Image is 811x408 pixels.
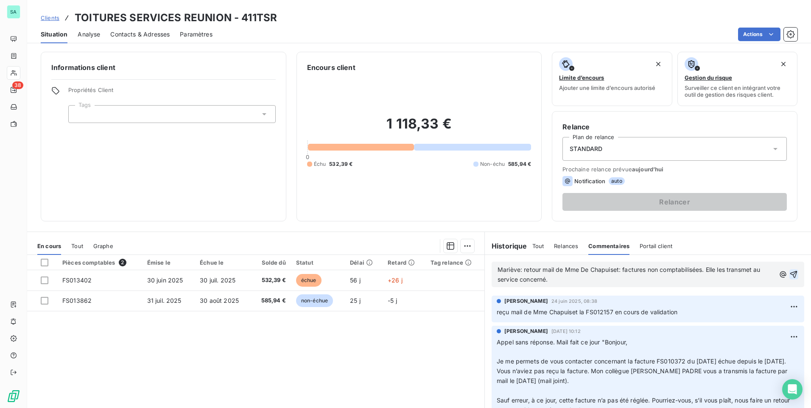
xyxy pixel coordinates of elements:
[306,154,309,160] span: 0
[256,296,286,305] span: 585,94 €
[51,62,276,73] h6: Informations client
[685,74,732,81] span: Gestion du risque
[562,166,787,173] span: Prochaine relance prévue
[431,259,479,266] div: Tag relance
[37,243,61,249] span: En cours
[200,277,235,284] span: 30 juil. 2025
[559,84,655,91] span: Ajouter une limite d’encours autorisé
[147,277,183,284] span: 30 juin 2025
[350,277,361,284] span: 56 j
[147,297,182,304] span: 31 juil. 2025
[307,62,355,73] h6: Encours client
[559,74,604,81] span: Limite d’encours
[508,160,531,168] span: 585,94 €
[570,145,602,153] span: STANDARD
[388,259,420,266] div: Retard
[640,243,672,249] span: Portail client
[78,30,100,39] span: Analyse
[329,160,352,168] span: 532,39 €
[71,243,83,249] span: Tout
[62,277,92,284] span: FS013402
[497,308,677,316] span: reçu mail de Mme Chapuiset la FS012157 en cours de validation
[562,122,787,132] h6: Relance
[551,299,597,304] span: 24 juin 2025, 08:38
[350,297,361,304] span: 25 j
[180,30,213,39] span: Paramètres
[296,294,333,307] span: non-échue
[609,177,625,185] span: auto
[497,367,789,384] span: Vous n’aviez pas reçu la facture. Mon collègue [PERSON_NAME] PADRE vous a transmis la facture par...
[119,259,126,266] span: 2
[504,297,548,305] span: [PERSON_NAME]
[504,327,548,335] span: [PERSON_NAME]
[7,5,20,19] div: SA
[110,30,170,39] span: Contacts & Adresses
[314,160,326,168] span: Échu
[76,110,82,118] input: Ajouter une valeur
[497,338,627,346] span: Appel sans réponse. Mail fait ce jour "Bonjour,
[632,166,664,173] span: aujourd’hui
[677,52,797,106] button: Gestion du risqueSurveiller ce client en intégrant votre outil de gestion des risques client.
[68,87,276,98] span: Propriétés Client
[200,259,246,266] div: Échue le
[552,52,672,106] button: Limite d’encoursAjouter une limite d’encours autorisé
[588,243,629,249] span: Commentaires
[782,379,803,400] div: Open Intercom Messenger
[554,243,578,249] span: Relances
[93,243,113,249] span: Graphe
[388,297,397,304] span: -5 j
[12,81,23,89] span: 38
[41,14,59,21] span: Clients
[256,259,286,266] div: Solde dû
[296,274,322,287] span: échue
[62,297,92,304] span: FS013862
[41,14,59,22] a: Clients
[200,297,239,304] span: 30 août 2025
[307,115,531,141] h2: 1 118,33 €
[551,329,581,334] span: [DATE] 10:12
[147,259,190,266] div: Émise le
[485,241,527,251] h6: Historique
[7,83,20,97] a: 38
[498,266,762,283] span: Mariève: retour mail de Mme De Chapuiset: factures non comptabilisées. Elle les transmet au servi...
[480,160,505,168] span: Non-échu
[41,30,67,39] span: Situation
[388,277,403,284] span: +26 j
[574,178,605,184] span: Notification
[296,259,340,266] div: Statut
[350,259,378,266] div: Délai
[62,259,137,266] div: Pièces comptables
[497,358,786,365] span: Je me permets de vous contacter concernant la facture FS010372 du [DATE] échue depuis le [DATE].
[685,84,790,98] span: Surveiller ce client en intégrant votre outil de gestion des risques client.
[562,193,787,211] button: Relancer
[256,276,286,285] span: 532,39 €
[7,389,20,403] img: Logo LeanPay
[738,28,780,41] button: Actions
[532,243,544,249] span: Tout
[75,10,277,25] h3: TOITURES SERVICES REUNION - 411TSR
